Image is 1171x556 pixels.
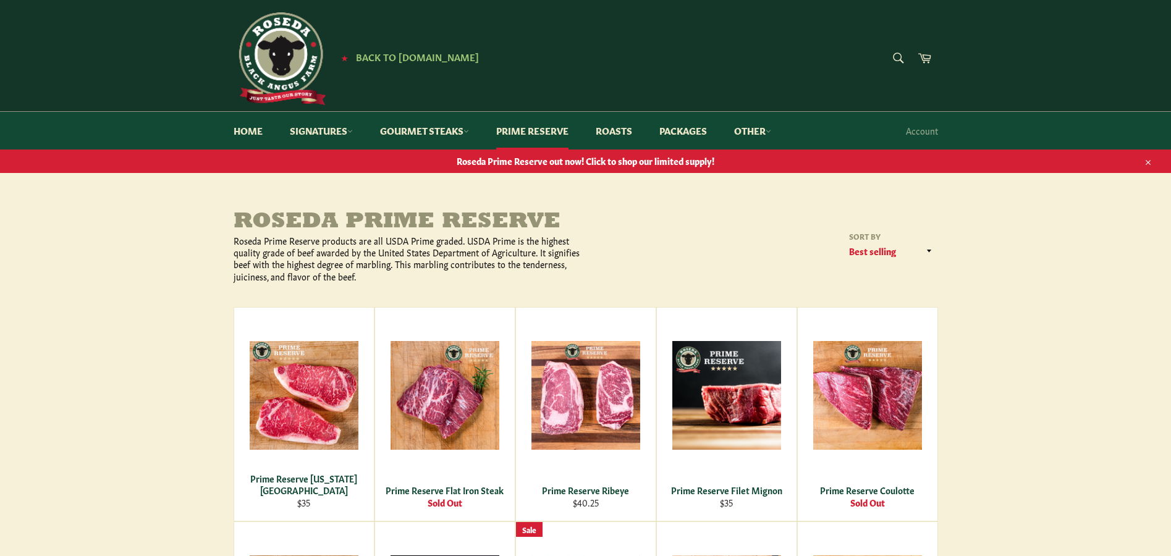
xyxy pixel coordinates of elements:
a: Account [900,112,944,149]
div: Prime Reserve Flat Iron Steak [383,484,507,496]
div: $35 [242,497,366,508]
div: $40.25 [523,497,648,508]
img: Prime Reserve Coulotte [813,341,922,450]
div: $35 [664,497,788,508]
a: Gourmet Steaks [368,112,481,150]
div: Prime Reserve Coulotte [805,484,929,496]
img: Prime Reserve New York Strip [250,341,358,450]
a: Prime Reserve [484,112,581,150]
a: Prime Reserve Coulotte Prime Reserve Coulotte Sold Out [797,307,938,521]
img: Prime Reserve Flat Iron Steak [391,341,499,450]
div: Sale [516,522,543,537]
a: Roasts [583,112,645,150]
h1: Roseda Prime Reserve [234,210,586,235]
div: Prime Reserve [US_STATE][GEOGRAPHIC_DATA] [242,473,366,497]
a: Other [722,112,784,150]
div: Sold Out [383,497,507,508]
img: Prime Reserve Filet Mignon [672,341,781,450]
span: ★ [341,53,348,62]
div: Prime Reserve Ribeye [523,484,648,496]
a: Prime Reserve Flat Iron Steak Prime Reserve Flat Iron Steak Sold Out [374,307,515,521]
label: Sort by [845,231,938,242]
a: Home [221,112,275,150]
img: Prime Reserve Ribeye [531,341,640,450]
a: Packages [647,112,719,150]
p: Roseda Prime Reserve products are all USDA Prime graded. USDA Prime is the highest quality grade ... [234,235,586,282]
a: Prime Reserve Filet Mignon Prime Reserve Filet Mignon $35 [656,307,797,521]
div: Sold Out [805,497,929,508]
a: Prime Reserve Ribeye Prime Reserve Ribeye $40.25 [515,307,656,521]
img: Roseda Beef [234,12,326,105]
span: Back to [DOMAIN_NAME] [356,50,479,63]
div: Prime Reserve Filet Mignon [664,484,788,496]
a: Prime Reserve New York Strip Prime Reserve [US_STATE][GEOGRAPHIC_DATA] $35 [234,307,374,521]
a: ★ Back to [DOMAIN_NAME] [335,53,479,62]
a: Signatures [277,112,365,150]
